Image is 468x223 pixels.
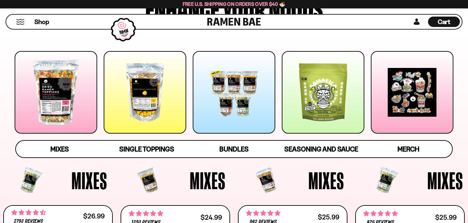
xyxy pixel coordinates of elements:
a: Shop [34,17,49,27]
span: 4.76 stars [363,209,398,218]
span: Mixes [190,168,226,192]
div: $25.99 [435,214,457,220]
span: 4.76 stars [129,209,163,218]
a: Seasoning and Sauce [278,141,365,157]
span: Bundles [219,145,249,153]
span: Mixes [427,168,463,192]
a: Mixes [16,141,103,157]
span: Mixes [71,168,107,192]
span: Cart [438,18,450,26]
span: Free U.S. Shipping on Orders over $40 🍜 [183,1,286,7]
span: 4.75 stars [246,209,280,217]
a: Single Toppings [103,141,190,157]
a: Bundles [190,141,278,157]
a: Cart [428,15,460,29]
span: Mixes [308,168,344,192]
div: $26.99 [83,213,105,219]
a: Merch [365,141,452,157]
span: Single Toppings [119,145,174,153]
button: Mobile Menu Trigger [16,19,25,25]
span: Merch [397,145,419,153]
div: $25.99 [318,214,339,220]
span: 4.68 stars [11,208,46,217]
span: Mixes [50,145,69,153]
div: $24.99 [201,214,222,220]
span: Seasoning and Sauce [284,145,358,153]
span: Shop [34,18,49,26]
